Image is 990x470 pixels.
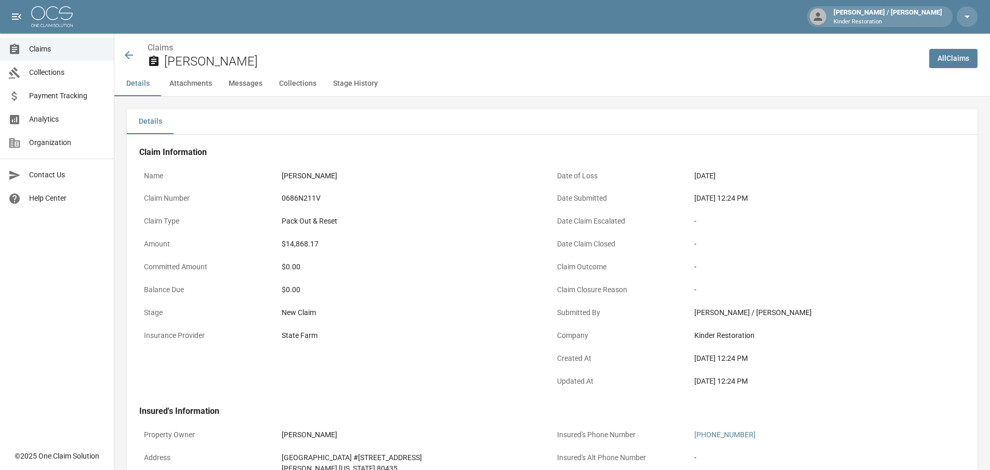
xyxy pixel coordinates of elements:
[694,353,960,364] div: [DATE] 12:24 PM
[139,166,277,186] p: Name
[694,171,716,181] div: [DATE]
[282,193,321,204] div: 0686N211V
[552,234,690,254] p: Date Claim Closed
[552,257,690,277] p: Claim Outcome
[552,166,690,186] p: Date of Loss
[139,425,277,445] p: Property Owner
[694,239,960,250] div: -
[694,452,696,463] div: -
[282,216,337,227] div: Pack Out & Reset
[139,188,277,208] p: Claim Number
[139,448,277,468] p: Address
[694,307,960,318] div: [PERSON_NAME] / [PERSON_NAME]
[694,216,960,227] div: -
[29,114,105,125] span: Analytics
[834,18,942,27] p: Kinder Restoration
[829,7,946,26] div: [PERSON_NAME] / [PERSON_NAME]
[694,330,960,341] div: Kinder Restoration
[6,6,27,27] button: open drawer
[29,44,105,55] span: Claims
[282,452,422,463] div: [GEOGRAPHIC_DATA] #[STREET_ADDRESS]
[139,234,277,254] p: Amount
[127,109,174,134] button: Details
[29,90,105,101] span: Payment Tracking
[114,71,161,96] button: Details
[694,262,960,272] div: -
[282,262,548,272] div: $0.00
[31,6,73,27] img: ocs-logo-white-transparent.png
[325,71,386,96] button: Stage History
[15,451,99,461] div: © 2025 One Claim Solution
[29,169,105,180] span: Contact Us
[552,303,690,323] p: Submitted By
[220,71,271,96] button: Messages
[127,109,978,134] div: details tabs
[139,325,277,346] p: Insurance Provider
[552,188,690,208] p: Date Submitted
[29,137,105,148] span: Organization
[282,239,319,250] div: $14,868.17
[282,284,548,295] div: $0.00
[139,257,277,277] p: Committed Amount
[161,71,220,96] button: Attachments
[139,147,965,158] h4: Claim Information
[139,280,277,300] p: Balance Due
[552,280,690,300] p: Claim Closure Reason
[282,171,337,181] div: [PERSON_NAME]
[148,42,921,54] nav: breadcrumb
[139,211,277,231] p: Claim Type
[552,371,690,391] p: Updated At
[114,71,990,96] div: anchor tabs
[282,429,337,440] div: [PERSON_NAME]
[552,425,690,445] p: Insured's Phone Number
[694,430,756,439] a: [PHONE_NUMBER]
[552,448,690,468] p: Insured's Alt Phone Number
[29,67,105,78] span: Collections
[929,49,978,68] a: AllClaims
[29,193,105,204] span: Help Center
[694,376,960,387] div: [DATE] 12:24 PM
[552,211,690,231] p: Date Claim Escalated
[148,43,173,53] a: Claims
[282,330,318,341] div: State Farm
[552,325,690,346] p: Company
[282,307,548,318] div: New Claim
[271,71,325,96] button: Collections
[552,348,690,369] p: Created At
[694,284,960,295] div: -
[164,54,921,69] h2: [PERSON_NAME]
[694,193,960,204] div: [DATE] 12:24 PM
[139,303,277,323] p: Stage
[139,406,965,416] h4: Insured's Information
